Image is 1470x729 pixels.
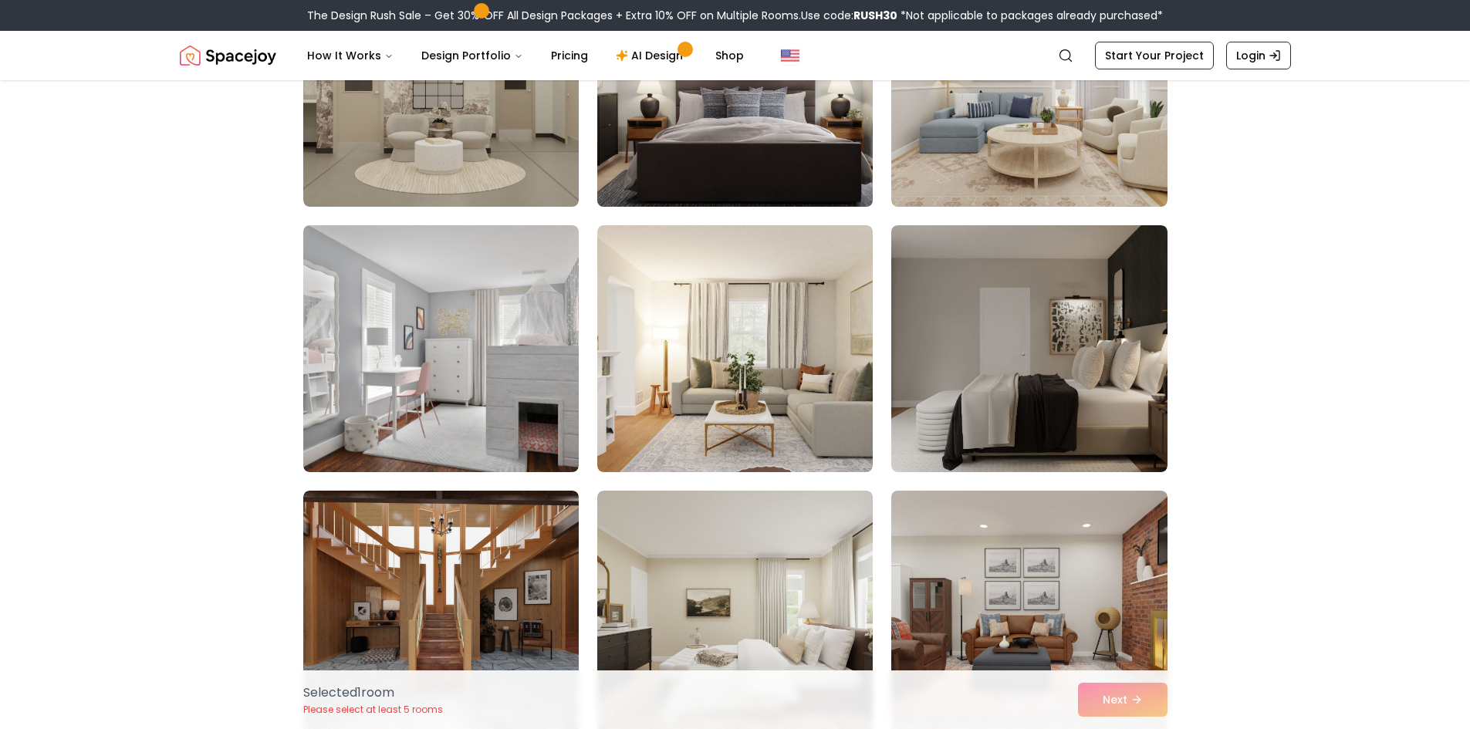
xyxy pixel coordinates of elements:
[409,40,536,71] button: Design Portfolio
[180,40,276,71] img: Spacejoy Logo
[801,8,897,23] span: Use code:
[307,8,1163,23] div: The Design Rush Sale – Get 30% OFF All Design Packages + Extra 10% OFF on Multiple Rooms.
[303,683,443,702] p: Selected 1 room
[303,225,579,472] img: Room room-16
[597,225,873,472] img: Room room-17
[303,704,443,716] p: Please select at least 5 rooms
[180,40,276,71] a: Spacejoy
[897,8,1163,23] span: *Not applicable to packages already purchased*
[853,8,897,23] b: RUSH30
[1226,42,1291,69] a: Login
[1095,42,1214,69] a: Start Your Project
[781,46,799,65] img: United States
[295,40,756,71] nav: Main
[180,31,1291,80] nav: Global
[891,225,1167,472] img: Room room-18
[603,40,700,71] a: AI Design
[703,40,756,71] a: Shop
[539,40,600,71] a: Pricing
[295,40,406,71] button: How It Works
